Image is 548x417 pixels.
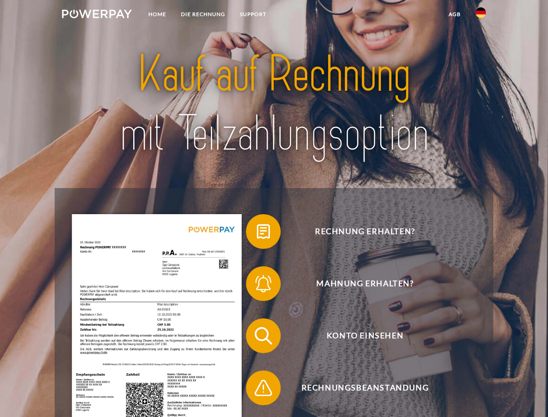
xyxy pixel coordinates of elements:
span: Rechnung erhalten? [259,214,471,249]
span: Mahnung erhalten? [259,266,471,301]
button: Mahnung erhalten? [246,266,472,301]
a: agb [441,7,468,22]
a: Home [141,7,174,22]
button: Rechnung erhalten? [246,214,472,249]
img: title-powerpay_de.svg [83,42,465,166]
img: de [476,7,486,18]
img: qb_bill.svg [253,221,274,242]
span: Konto einsehen [259,318,471,353]
a: SUPPORT [233,7,274,22]
a: DIE RECHNUNG [174,7,233,22]
span: Rechnungsbeanstandung [259,371,471,405]
img: qb_warning.svg [253,377,274,399]
button: Rechnungsbeanstandung [246,371,472,405]
button: Konto einsehen [246,318,472,353]
img: qb_search.svg [253,325,274,347]
img: qb_bell.svg [253,273,274,295]
img: logo-powerpay-white.svg [62,10,132,18]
